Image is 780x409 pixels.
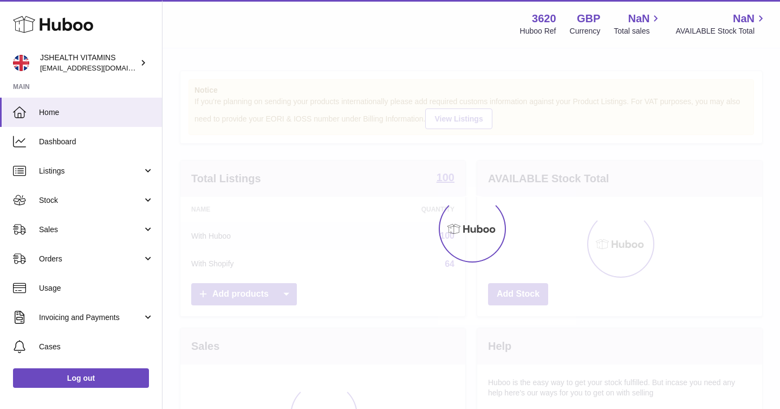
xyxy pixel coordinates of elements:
a: NaN Total sales [614,11,662,36]
a: NaN AVAILABLE Stock Total [675,11,767,36]
span: Sales [39,225,142,235]
span: Cases [39,342,154,352]
span: [EMAIL_ADDRESS][DOMAIN_NAME] [40,63,159,72]
span: AVAILABLE Stock Total [675,26,767,36]
span: Total sales [614,26,662,36]
span: Listings [39,166,142,176]
div: Currency [570,26,601,36]
span: Orders [39,254,142,264]
a: Log out [13,368,149,388]
div: Huboo Ref [520,26,556,36]
strong: GBP [577,11,600,26]
span: Invoicing and Payments [39,312,142,323]
div: JSHEALTH VITAMINS [40,53,138,73]
span: Stock [39,195,142,206]
span: NaN [628,11,649,26]
span: Home [39,107,154,118]
img: internalAdmin-3620@internal.huboo.com [13,55,29,71]
strong: 3620 [532,11,556,26]
span: Usage [39,283,154,293]
span: NaN [733,11,755,26]
span: Dashboard [39,137,154,147]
